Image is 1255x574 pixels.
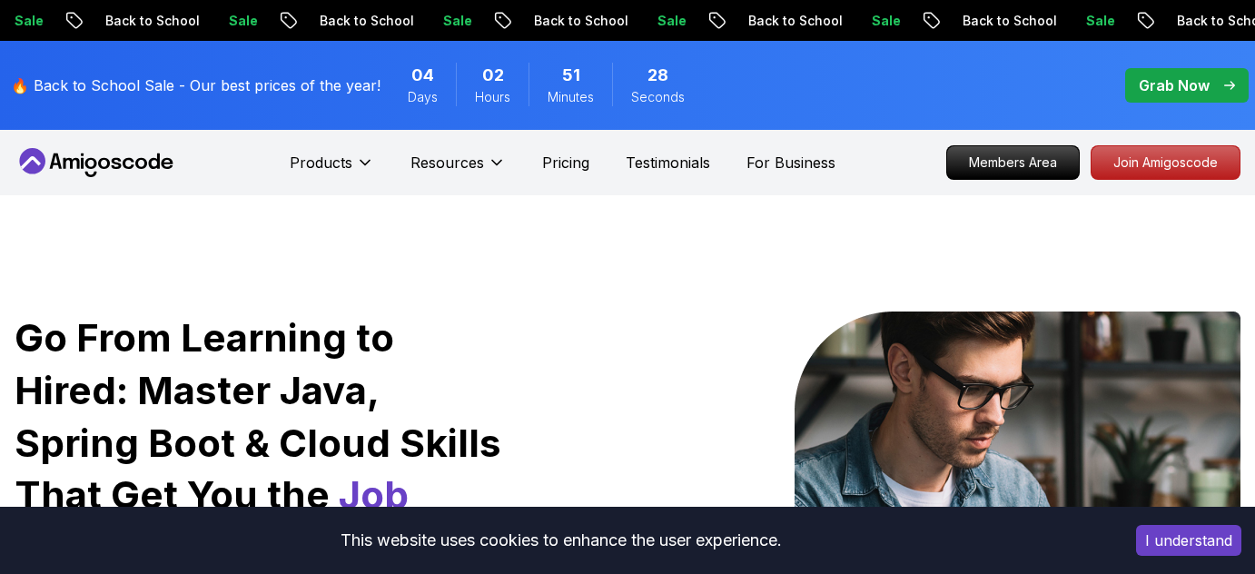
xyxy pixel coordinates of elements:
span: 4 Days [411,63,434,88]
span: Job [339,471,409,518]
p: Back to School [933,12,1056,30]
p: Back to School [75,12,199,30]
p: Sale [413,12,471,30]
span: Seconds [631,88,685,106]
p: Grab Now [1139,74,1210,96]
span: Days [408,88,438,106]
div: This website uses cookies to enhance the user experience. [14,520,1109,560]
a: For Business [746,152,835,173]
p: Sale [1056,12,1114,30]
p: Back to School [290,12,413,30]
span: Hours [475,88,510,106]
p: Sale [199,12,257,30]
a: Members Area [946,145,1080,180]
a: Pricing [542,152,589,173]
p: Resources [410,152,484,173]
p: Back to School [504,12,627,30]
p: Back to School [718,12,842,30]
p: Sale [627,12,686,30]
span: 51 Minutes [562,63,580,88]
button: Accept cookies [1136,525,1241,556]
h1: Go From Learning to Hired: Master Java, Spring Boot & Cloud Skills That Get You the [15,312,509,521]
p: Join Amigoscode [1092,146,1240,179]
a: Join Amigoscode [1091,145,1240,180]
button: Resources [410,152,506,188]
a: Testimonials [626,152,710,173]
span: 2 Hours [482,63,504,88]
span: 28 Seconds [647,63,668,88]
p: 🔥 Back to School Sale - Our best prices of the year! [11,74,380,96]
p: Products [290,152,352,173]
p: Sale [842,12,900,30]
p: Members Area [947,146,1079,179]
button: Products [290,152,374,188]
span: Minutes [548,88,594,106]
